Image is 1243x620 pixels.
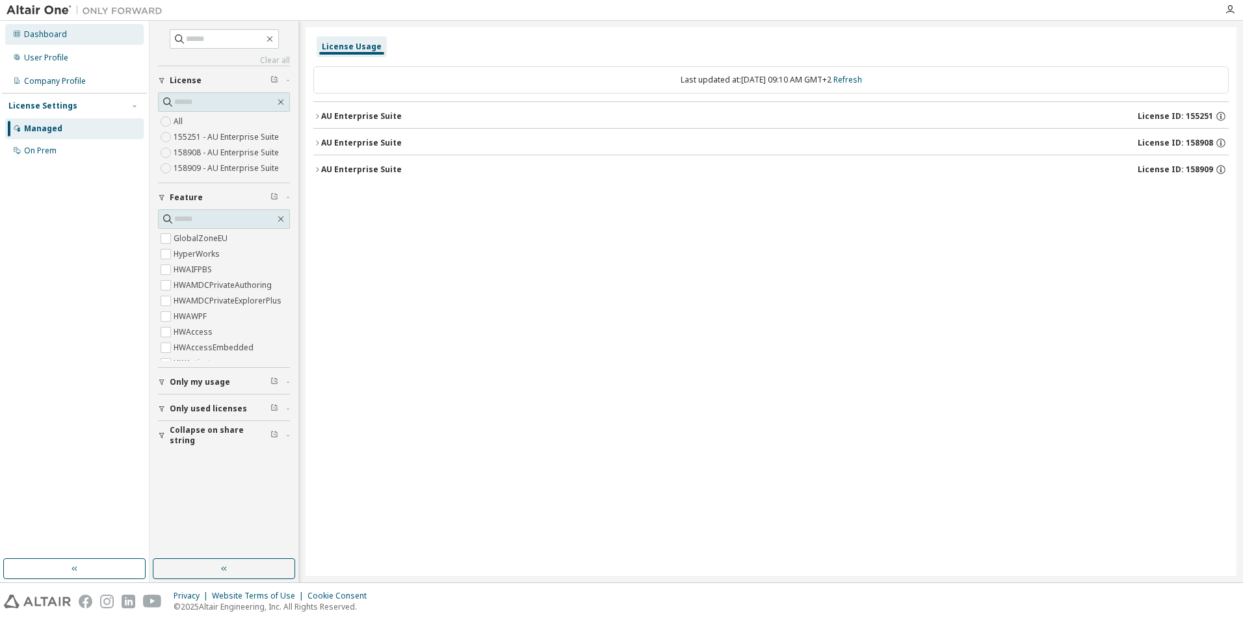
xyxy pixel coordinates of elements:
button: Feature [158,183,290,212]
span: License ID: 158909 [1138,164,1213,175]
div: License Usage [322,42,382,52]
label: HyperWorks [174,246,222,262]
button: License [158,66,290,95]
div: AU Enterprise Suite [321,164,402,175]
label: 155251 - AU Enterprise Suite [174,129,281,145]
div: Managed [24,123,62,134]
span: Only my usage [170,377,230,387]
label: HWAMDCPrivateAuthoring [174,278,274,293]
label: 158908 - AU Enterprise Suite [174,145,281,161]
label: HWActivate [174,355,218,371]
div: AU Enterprise Suite [321,138,402,148]
label: HWAccess [174,324,215,340]
span: Feature [170,192,203,203]
div: Cookie Consent [307,591,374,601]
img: altair_logo.svg [4,595,71,608]
span: License ID: 158908 [1138,138,1213,148]
label: HWAWPF [174,309,209,324]
a: Clear all [158,55,290,66]
div: On Prem [24,146,57,156]
span: Clear filter [270,192,278,203]
label: 158909 - AU Enterprise Suite [174,161,281,176]
span: Clear filter [270,404,278,414]
span: License ID: 155251 [1138,111,1213,122]
label: GlobalZoneEU [174,231,230,246]
span: Clear filter [270,75,278,86]
div: AU Enterprise Suite [321,111,402,122]
div: Dashboard [24,29,67,40]
label: HWAMDCPrivateExplorerPlus [174,293,284,309]
button: AU Enterprise SuiteLicense ID: 155251 [313,102,1229,131]
div: Privacy [174,591,212,601]
img: facebook.svg [79,595,92,608]
span: Clear filter [270,377,278,387]
img: linkedin.svg [122,595,135,608]
button: Collapse on share string [158,421,290,450]
div: Website Terms of Use [212,591,307,601]
span: License [170,75,202,86]
button: AU Enterprise SuiteLicense ID: 158909 [313,155,1229,184]
span: Only used licenses [170,404,247,414]
label: HWAIFPBS [174,262,215,278]
span: Collapse on share string [170,425,270,446]
button: Only my usage [158,368,290,396]
div: Company Profile [24,76,86,86]
span: Clear filter [270,430,278,441]
button: AU Enterprise SuiteLicense ID: 158908 [313,129,1229,157]
div: License Settings [8,101,77,111]
p: © 2025 Altair Engineering, Inc. All Rights Reserved. [174,601,374,612]
label: HWAccessEmbedded [174,340,256,355]
img: instagram.svg [100,595,114,608]
div: User Profile [24,53,68,63]
a: Refresh [833,74,862,85]
img: youtube.svg [143,595,162,608]
button: Only used licenses [158,394,290,423]
div: Last updated at: [DATE] 09:10 AM GMT+2 [313,66,1229,94]
img: Altair One [7,4,169,17]
label: All [174,114,185,129]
